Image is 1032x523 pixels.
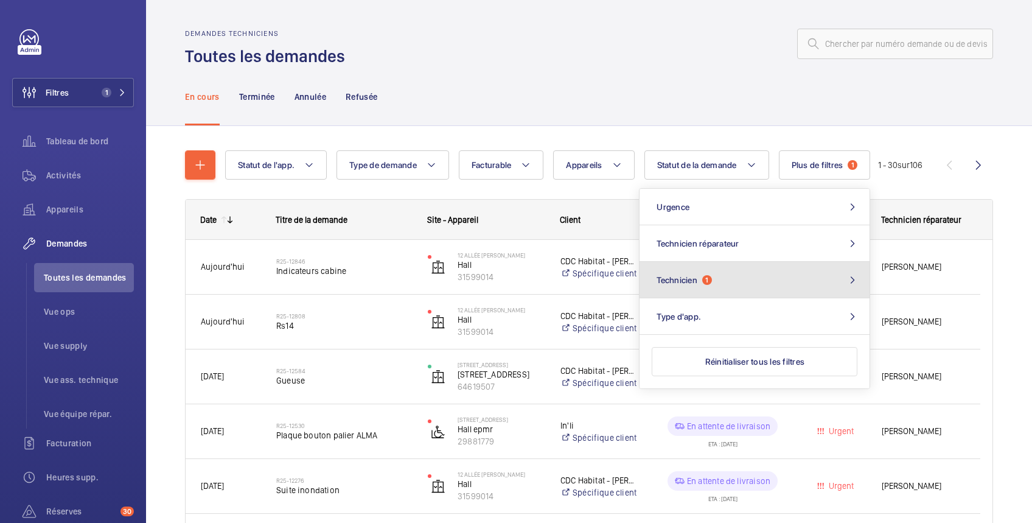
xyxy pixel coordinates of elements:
h2: Demandes techniciens [185,29,352,38]
span: [PERSON_NAME] [882,424,965,438]
p: 12 allée [PERSON_NAME] [458,251,545,259]
span: [DATE] [201,371,224,381]
p: [STREET_ADDRESS] [458,368,545,381]
p: CDC Habitat - [PERSON_NAME] [560,474,639,486]
h2: R25-12808 [276,312,412,320]
span: Urgent [826,481,854,491]
span: [PERSON_NAME] [882,260,965,274]
span: Indicateurs cabine [276,265,412,277]
p: 31599014 [458,271,545,283]
span: Gueuse [276,374,412,387]
button: Filtres1 [12,78,134,107]
div: ETA : [DATE] [708,491,737,502]
span: Site - Appareil [427,215,478,225]
button: Statut de la demande [644,150,769,180]
span: Facturation [46,437,134,449]
a: Spécifique client [560,486,639,499]
span: Technicien [657,275,697,285]
span: Vue équipe répar. [44,408,134,420]
button: Statut de l'app. [225,150,327,180]
h2: R25-12846 [276,258,412,265]
span: Activités [46,169,134,181]
p: Terminée [239,91,275,103]
span: Plaque bouton palier ALMA [276,429,412,441]
span: Titre de la demande [276,215,347,225]
span: Urgent [826,426,854,436]
img: elevator.svg [431,315,445,329]
span: 1 [848,160,857,170]
p: Hall epmr [458,423,545,435]
button: Technicien1 [640,262,870,298]
img: elevator.svg [431,260,445,275]
button: Technicien réparateur [640,225,870,262]
h2: R25-12584 [276,367,412,374]
span: [PERSON_NAME] [882,370,965,384]
span: Statut de la demande [657,160,737,170]
span: [PERSON_NAME] [882,315,965,329]
span: Vue ops [44,306,134,318]
span: Type de demande [349,160,417,170]
button: Appareils [553,150,634,180]
span: Aujourd'hui [201,317,245,326]
img: platform_lift.svg [431,424,445,439]
a: Spécifique client [560,322,639,334]
span: Technicien réparateur [881,215,961,225]
span: 1 [102,88,111,97]
span: Demandes [46,237,134,250]
p: Hall [458,478,545,490]
p: Refusée [346,91,377,103]
span: 1 - 30 106 [878,161,922,169]
span: Type d'app. [657,312,701,321]
p: [STREET_ADDRESS] [458,361,545,368]
a: Spécifique client [560,432,639,444]
button: Type d'app. [640,298,870,335]
span: Client [560,215,580,225]
p: Annulée [295,91,326,103]
button: Facturable [459,150,544,180]
a: Spécifique client [560,377,639,389]
span: Filtres [46,86,69,99]
p: CDC Habitat - [PERSON_NAME] [560,365,639,377]
p: 29881779 [458,435,545,448]
div: ETA : [DATE] [708,436,737,447]
p: CDC Habitat - [PERSON_NAME] [560,310,639,322]
span: sur [898,160,910,170]
span: Technicien réparateur [657,239,739,248]
button: Urgence [640,189,870,225]
span: Appareils [46,203,134,216]
button: Réinitialiser tous les filtres [652,347,857,376]
span: Urgence [657,202,689,212]
span: Vue supply [44,340,134,352]
button: Type de demande [336,150,449,180]
div: Date [200,215,217,225]
span: Aujourd'hui [201,262,245,272]
p: Hall [458,259,545,271]
p: En cours [185,91,220,103]
span: Appareils [566,160,602,170]
p: [STREET_ADDRESS] [458,416,545,423]
p: In'li [560,419,639,432]
span: Rs14 [276,320,412,332]
a: Spécifique client [560,267,639,279]
p: Hall [458,314,545,326]
img: elevator.svg [431,479,445,494]
p: 12 allée [PERSON_NAME] [458,306,545,314]
span: Facturable [472,160,512,170]
span: Statut de l'app. [238,160,295,170]
p: En attente de livraison [687,420,770,432]
span: Réserves [46,505,116,518]
span: Toutes les demandes [44,272,134,284]
img: elevator.svg [431,370,445,384]
p: 12 allée [PERSON_NAME] [458,471,545,478]
button: Plus de filtres1 [779,150,871,180]
span: [PERSON_NAME] [882,479,965,493]
h2: R25-12530 [276,422,412,429]
h2: R25-12276 [276,477,412,484]
span: Tableau de bord [46,135,134,147]
p: 31599014 [458,326,545,338]
span: Suite inondation [276,484,412,496]
span: 30 [120,507,134,516]
input: Chercher par numéro demande ou de devis [797,29,993,59]
span: 1 [702,275,712,285]
p: 31599014 [458,490,545,502]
